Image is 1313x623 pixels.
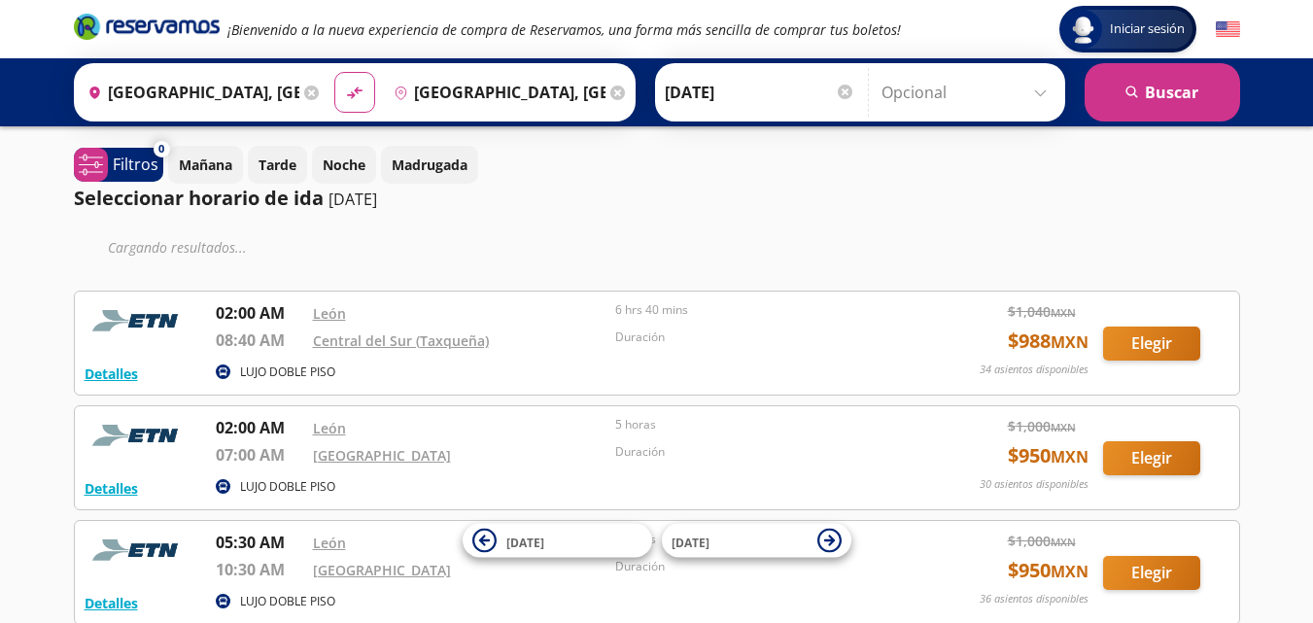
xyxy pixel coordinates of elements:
p: Noche [323,155,365,175]
a: [GEOGRAPHIC_DATA] [313,561,451,579]
p: 30 asientos disponibles [980,476,1088,493]
span: Iniciar sesión [1102,19,1192,39]
button: Elegir [1103,441,1200,475]
input: Buscar Destino [386,68,605,117]
button: [DATE] [463,524,652,558]
p: 02:00 AM [216,301,303,325]
p: 10:30 AM [216,558,303,581]
small: MXN [1051,446,1088,467]
p: Seleccionar horario de ida [74,184,324,213]
i: Brand Logo [74,12,220,41]
button: Tarde [248,146,307,184]
span: [DATE] [506,534,544,550]
a: León [313,534,346,552]
p: Tarde [259,155,296,175]
span: $ 1,000 [1008,531,1076,551]
img: RESERVAMOS [85,416,191,455]
a: [GEOGRAPHIC_DATA] [313,446,451,465]
p: 08:40 AM [216,329,303,352]
small: MXN [1051,331,1088,353]
a: Central del Sur (Taxqueña) [313,331,489,350]
button: English [1216,17,1240,42]
small: MXN [1051,420,1076,434]
p: 02:00 AM [216,416,303,439]
span: $ 950 [1008,556,1088,585]
p: Mañana [179,155,232,175]
small: MXN [1051,305,1076,320]
img: RESERVAMOS [85,531,191,570]
a: León [313,304,346,323]
p: 05:30 AM [216,531,303,554]
p: 5 horas [615,416,909,433]
small: MXN [1051,561,1088,582]
p: Filtros [113,153,158,176]
input: Buscar Origen [80,68,299,117]
button: [DATE] [662,524,851,558]
a: León [313,419,346,437]
span: $ 988 [1008,327,1088,356]
button: Elegir [1103,556,1200,590]
span: 0 [158,141,164,157]
button: Detalles [85,593,138,613]
input: Opcional [881,68,1055,117]
p: 34 asientos disponibles [980,362,1088,378]
span: $ 950 [1008,441,1088,470]
button: Mañana [168,146,243,184]
button: Buscar [1085,63,1240,121]
p: LUJO DOBLE PISO [240,363,335,381]
img: RESERVAMOS [85,301,191,340]
a: Brand Logo [74,12,220,47]
p: Madrugada [392,155,467,175]
p: Duración [615,443,909,461]
span: [DATE] [672,534,709,550]
span: $ 1,000 [1008,416,1076,436]
input: Elegir Fecha [665,68,855,117]
button: Madrugada [381,146,478,184]
small: MXN [1051,535,1076,549]
button: Detalles [85,363,138,384]
em: ¡Bienvenido a la nueva experiencia de compra de Reservamos, una forma más sencilla de comprar tus... [227,20,901,39]
button: Elegir [1103,327,1200,361]
p: Duración [615,329,909,346]
p: 07:00 AM [216,443,303,467]
p: [DATE] [328,188,377,211]
p: 6 hrs 40 mins [615,301,909,319]
em: Cargando resultados ... [108,238,247,257]
p: LUJO DOBLE PISO [240,478,335,496]
p: LUJO DOBLE PISO [240,593,335,610]
p: 36 asientos disponibles [980,591,1088,607]
button: 0Filtros [74,148,163,182]
span: $ 1,040 [1008,301,1076,322]
p: Duración [615,558,909,575]
button: Noche [312,146,376,184]
button: Detalles [85,478,138,499]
